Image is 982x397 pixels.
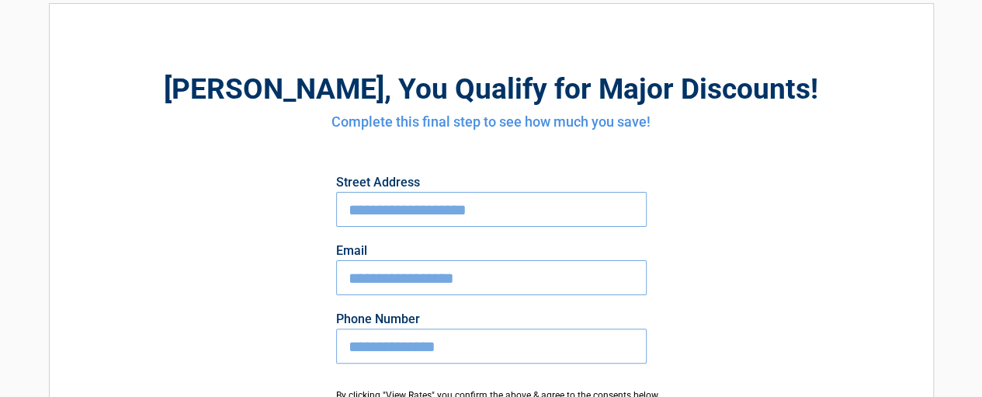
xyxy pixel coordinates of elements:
[164,72,384,106] span: [PERSON_NAME]
[336,245,647,257] label: Email
[135,112,848,132] h4: Complete this final step to see how much you save!
[336,176,647,189] label: Street Address
[336,313,647,326] label: Phone Number
[135,70,848,108] h2: , You Qualify for Major Discounts!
